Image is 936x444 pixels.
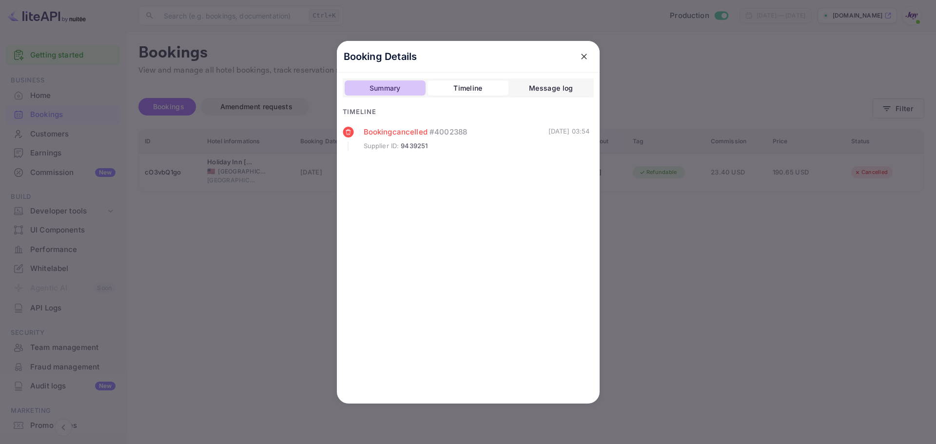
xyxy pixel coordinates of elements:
div: Summary [370,82,401,94]
button: close [575,48,593,65]
button: Summary [345,80,426,96]
div: [DATE] 03:54 [548,127,590,151]
div: Booking cancelled [364,127,548,138]
span: 9439251 [401,141,428,151]
span: Supplier ID : [364,141,399,151]
button: Timeline [428,80,508,96]
button: Message log [510,80,591,96]
span: # 4002388 [429,127,467,138]
div: Timeline [343,107,594,117]
p: Booking Details [344,49,417,64]
div: Timeline [453,82,482,94]
div: Message log [529,82,573,94]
